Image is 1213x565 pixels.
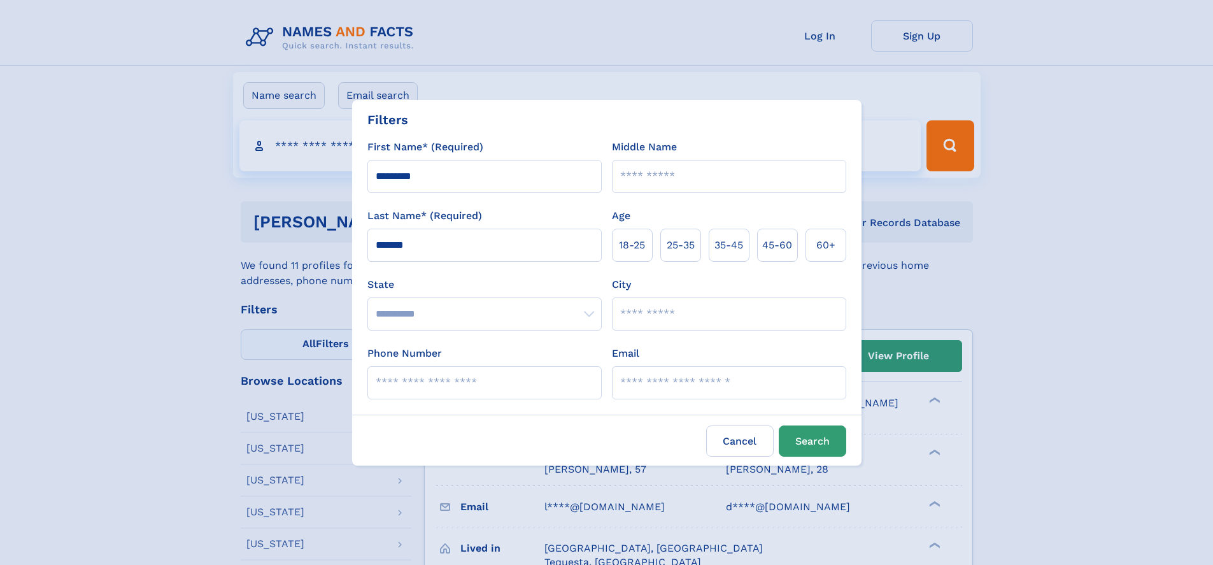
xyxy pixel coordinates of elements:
[367,277,602,292] label: State
[612,139,677,155] label: Middle Name
[714,238,743,253] span: 35‑45
[367,346,442,361] label: Phone Number
[612,346,639,361] label: Email
[816,238,835,253] span: 60+
[367,139,483,155] label: First Name* (Required)
[619,238,645,253] span: 18‑25
[367,110,408,129] div: Filters
[706,426,774,457] label: Cancel
[612,277,631,292] label: City
[667,238,695,253] span: 25‑35
[779,426,846,457] button: Search
[762,238,792,253] span: 45‑60
[367,208,482,224] label: Last Name* (Required)
[612,208,630,224] label: Age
